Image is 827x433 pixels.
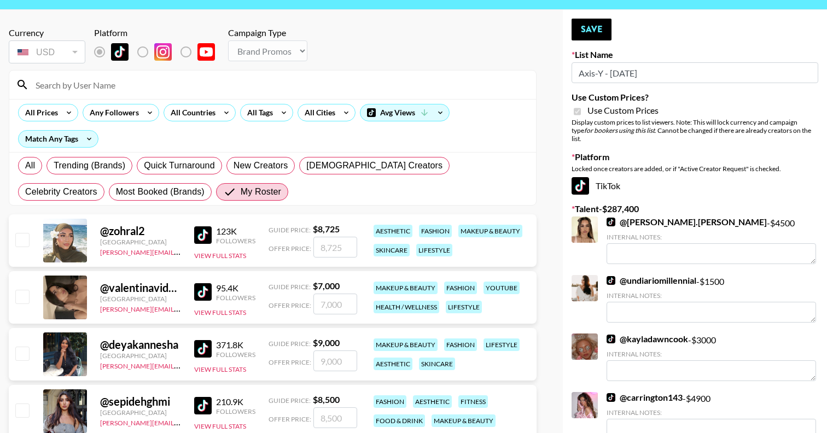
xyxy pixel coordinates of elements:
[607,393,615,402] img: TikTok
[374,225,412,237] div: aesthetic
[216,396,255,407] div: 210.9K
[607,392,683,403] a: @carrington143
[216,226,255,237] div: 123K
[607,350,816,358] div: Internal Notes:
[444,282,477,294] div: fashion
[572,118,818,143] div: Display custom prices to list viewers. Note: This will lock currency and campaign type . Cannot b...
[360,104,449,121] div: Avg Views
[100,224,181,238] div: @ zohral2
[116,185,205,198] span: Most Booked (Brands)
[607,276,615,285] img: TikTok
[216,294,255,302] div: Followers
[269,226,311,234] span: Guide Price:
[374,282,438,294] div: makeup & beauty
[607,275,816,323] div: - $ 1500
[607,233,816,241] div: Internal Notes:
[446,301,482,313] div: lifestyle
[11,43,83,62] div: USD
[458,395,488,408] div: fitness
[313,394,340,405] strong: $ 8,500
[100,338,181,352] div: @ deyakannesha
[228,27,307,38] div: Campaign Type
[313,337,340,348] strong: $ 9,000
[269,415,311,423] span: Offer Price:
[194,365,246,373] button: View Full Stats
[419,358,455,370] div: skincare
[587,105,659,116] span: Use Custom Prices
[100,295,181,303] div: [GEOGRAPHIC_DATA]
[416,244,452,256] div: lifestyle
[572,49,818,60] label: List Name
[197,43,215,61] img: YouTube
[94,40,224,63] div: List locked to TikTok.
[572,177,589,195] img: TikTok
[269,283,311,291] span: Guide Price:
[25,185,97,198] span: Celebrity Creators
[100,417,314,427] a: [PERSON_NAME][EMAIL_ADDRESS][PERSON_NAME][DOMAIN_NAME]
[458,225,522,237] div: makeup & beauty
[234,159,288,172] span: New Creators
[216,283,255,294] div: 95.4K
[216,350,255,359] div: Followers
[313,407,357,428] input: 8,500
[194,226,212,244] img: TikTok
[374,395,406,408] div: fashion
[19,131,98,147] div: Match Any Tags
[9,27,85,38] div: Currency
[269,301,311,309] span: Offer Price:
[607,335,615,343] img: TikTok
[419,225,452,237] div: fashion
[444,338,477,351] div: fashion
[241,104,275,121] div: All Tags
[572,203,818,214] label: Talent - $ 287,400
[100,360,314,370] a: [PERSON_NAME][EMAIL_ADDRESS][PERSON_NAME][DOMAIN_NAME]
[269,358,311,366] span: Offer Price:
[216,237,255,245] div: Followers
[374,244,410,256] div: skincare
[216,407,255,416] div: Followers
[432,414,496,427] div: makeup & beauty
[607,216,816,264] div: - $ 4500
[269,340,311,348] span: Guide Price:
[100,352,181,360] div: [GEOGRAPHIC_DATA]
[25,159,35,172] span: All
[607,408,816,417] div: Internal Notes:
[83,104,141,121] div: Any Followers
[29,76,529,93] input: Search by User Name
[572,151,818,162] label: Platform
[572,165,818,173] div: Locked once creators are added, or if "Active Creator Request" is checked.
[19,104,60,121] div: All Prices
[484,282,520,294] div: youtube
[194,340,212,358] img: TikTok
[194,308,246,317] button: View Full Stats
[194,251,246,260] button: View Full Stats
[144,159,215,172] span: Quick Turnaround
[572,19,611,40] button: Save
[154,43,172,61] img: Instagram
[313,224,340,234] strong: $ 8,725
[216,340,255,350] div: 371.8K
[111,43,129,61] img: TikTok
[374,338,438,351] div: makeup & beauty
[100,303,314,313] a: [PERSON_NAME][EMAIL_ADDRESS][PERSON_NAME][DOMAIN_NAME]
[306,159,442,172] span: [DEMOGRAPHIC_DATA] Creators
[607,333,816,381] div: - $ 3000
[164,104,218,121] div: All Countries
[100,408,181,417] div: [GEOGRAPHIC_DATA]
[241,185,281,198] span: My Roster
[194,397,212,414] img: TikTok
[607,291,816,300] div: Internal Notes:
[607,216,767,227] a: @[PERSON_NAME].[PERSON_NAME]
[572,177,818,195] div: TikTok
[313,294,357,314] input: 7,000
[100,246,314,256] a: [PERSON_NAME][EMAIL_ADDRESS][PERSON_NAME][DOMAIN_NAME]
[54,159,125,172] span: Trending (Brands)
[607,333,688,344] a: @kayladawncook
[374,358,412,370] div: aesthetic
[572,92,818,103] label: Use Custom Prices?
[9,38,85,66] div: Currency is locked to USD
[313,350,357,371] input: 9,000
[94,27,224,38] div: Platform
[100,395,181,408] div: @ sepidehghmi
[374,414,425,427] div: food & drink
